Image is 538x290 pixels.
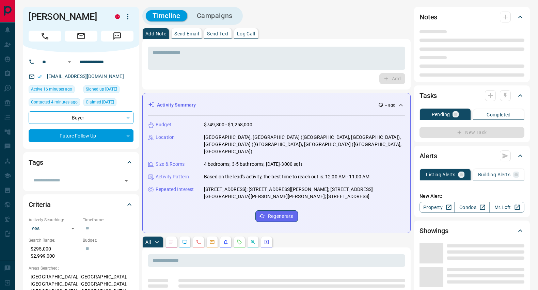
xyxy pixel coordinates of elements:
[29,85,80,95] div: Mon Aug 18 2025
[29,237,79,243] p: Search Range:
[237,239,242,245] svg: Requests
[420,202,455,213] a: Property
[148,99,405,111] div: Activity Summary-- ago
[29,199,51,210] h2: Criteria
[156,134,175,141] p: Location
[264,239,269,245] svg: Agent Actions
[83,98,133,108] div: Sun Jul 27 2025
[86,99,114,106] span: Claimed [DATE]
[426,172,456,177] p: Listing Alerts
[182,239,188,245] svg: Lead Browsing Activity
[255,210,298,222] button: Regenerate
[47,74,124,79] a: [EMAIL_ADDRESS][DOMAIN_NAME]
[83,85,133,95] div: Sat Jul 26 2025
[420,12,437,22] h2: Notes
[489,202,524,213] a: Mr.Loft
[156,173,189,180] p: Activity Pattern
[29,223,79,234] div: Yes
[29,31,61,42] span: Call
[204,161,302,168] p: 4 bedrooms, 3-5 bathrooms, [DATE]-3000 sqft
[237,31,255,36] p: Log Call
[29,154,133,171] div: Tags
[204,134,405,155] p: [GEOGRAPHIC_DATA], [GEOGRAPHIC_DATA] ([GEOGRAPHIC_DATA], [GEOGRAPHIC_DATA]), [GEOGRAPHIC_DATA] ([...
[204,186,405,200] p: [STREET_ADDRESS]; [STREET_ADDRESS][PERSON_NAME]; [STREET_ADDRESS][GEOGRAPHIC_DATA][PERSON_NAME][P...
[65,58,74,66] button: Open
[29,111,133,124] div: Buyer
[157,101,196,109] p: Activity Summary
[454,202,489,213] a: Condos
[487,112,511,117] p: Completed
[420,148,524,164] div: Alerts
[156,121,171,128] p: Budget
[29,11,105,22] h1: [PERSON_NAME]
[385,102,395,108] p: -- ago
[250,239,256,245] svg: Opportunities
[146,10,187,21] button: Timeline
[190,10,239,21] button: Campaigns
[196,239,201,245] svg: Calls
[31,99,78,106] span: Contacted 4 minutes ago
[478,172,510,177] p: Building Alerts
[29,157,43,168] h2: Tags
[65,31,97,42] span: Email
[37,74,42,79] svg: Email Verified
[145,240,151,244] p: All
[204,173,370,180] p: Based on the lead's activity, the best time to reach out is: 12:00 AM - 11:00 AM
[29,217,79,223] p: Actively Searching:
[420,150,437,161] h2: Alerts
[420,87,524,104] div: Tasks
[29,243,79,262] p: $295,000 - $2,999,000
[31,86,72,93] span: Active 16 minutes ago
[169,239,174,245] svg: Notes
[420,225,448,236] h2: Showings
[86,86,117,93] span: Signed up [DATE]
[29,196,133,213] div: Criteria
[101,31,133,42] span: Message
[29,265,133,271] p: Areas Searched:
[174,31,199,36] p: Send Email
[156,186,194,193] p: Repeated Interest
[420,193,524,200] p: New Alert:
[223,239,228,245] svg: Listing Alerts
[204,121,252,128] p: $749,800 - $1,258,000
[83,217,133,223] p: Timeframe:
[432,112,450,117] p: Pending
[29,98,80,108] div: Mon Aug 18 2025
[29,129,133,142] div: Future Follow Up
[122,176,131,186] button: Open
[420,90,437,101] h2: Tasks
[420,223,524,239] div: Showings
[145,31,166,36] p: Add Note
[83,237,133,243] p: Budget:
[420,9,524,25] div: Notes
[209,239,215,245] svg: Emails
[115,14,120,19] div: property.ca
[207,31,229,36] p: Send Text
[156,161,185,168] p: Size & Rooms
